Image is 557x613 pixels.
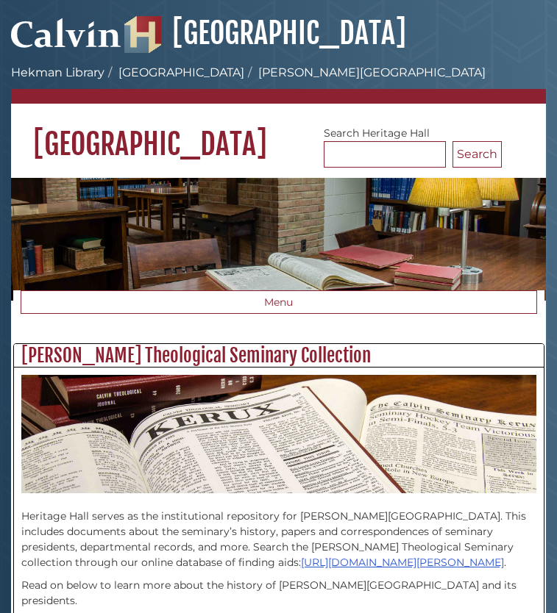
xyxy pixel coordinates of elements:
[11,65,104,79] a: Hekman Library
[118,65,244,79] a: [GEOGRAPHIC_DATA]
[244,64,486,82] li: [PERSON_NAME][GEOGRAPHIC_DATA]
[11,104,546,162] h1: [GEOGRAPHIC_DATA]
[124,16,161,53] img: Hekman Library Logo
[21,578,536,609] p: Read on below to learn more about the history of [PERSON_NAME][GEOGRAPHIC_DATA] and its presidents.
[11,64,546,104] nav: breadcrumb
[124,15,406,51] a: [GEOGRAPHIC_DATA]
[21,375,536,493] img: Calvin Theological Seminary Kerux
[11,34,121,47] a: Calvin University
[14,344,544,368] h2: [PERSON_NAME] Theological Seminary Collection
[301,556,504,569] a: [URL][DOMAIN_NAME][PERSON_NAME]
[453,141,502,168] button: Search
[21,493,536,570] p: Heritage Hall serves as the institutional repository for [PERSON_NAME][GEOGRAPHIC_DATA]. This inc...
[11,12,121,53] img: Calvin
[21,290,537,314] button: Menu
